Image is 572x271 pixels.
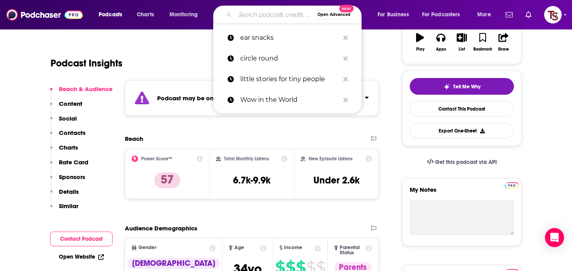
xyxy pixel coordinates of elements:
button: open menu [472,8,501,21]
button: Bookmark [472,28,493,57]
button: Show profile menu [544,6,562,23]
button: Export One-Sheet [410,123,514,138]
a: little stories for tiny people [213,69,362,90]
p: Details [59,188,79,195]
h2: Reach [125,135,143,142]
p: Sponsors [59,173,85,181]
div: [DEMOGRAPHIC_DATA] [127,258,220,269]
a: Show notifications dropdown [502,8,516,21]
p: circle round [240,48,339,69]
img: User Profile [544,6,562,23]
button: Social [50,115,77,129]
button: Sponsors [50,173,85,188]
a: Pro website [505,181,519,189]
button: Play [410,28,430,57]
button: Open AdvancedNew [314,10,354,19]
p: Charts [59,144,78,151]
input: Search podcasts, credits, & more... [235,8,314,21]
span: Tell Me Why [453,84,481,90]
h3: Under 2.6k [313,174,360,186]
h2: Total Monthly Listens [224,156,269,162]
div: Share [498,47,509,52]
button: Charts [50,144,78,158]
p: Rate Card [59,158,88,166]
span: Logged in as TvSMediaGroup [544,6,562,23]
a: Show notifications dropdown [522,8,535,21]
p: Similar [59,202,78,210]
div: Search podcasts, credits, & more... [221,6,369,24]
a: Charts [132,8,159,21]
span: Monitoring [169,9,198,20]
p: Contacts [59,129,86,136]
p: Wow in the World [240,90,339,110]
h1: Podcast Insights [51,57,123,69]
h3: 6.7k-9.9k [233,174,270,186]
button: Details [50,188,79,203]
button: List [451,28,472,57]
span: Charts [137,9,154,20]
span: Income [284,245,302,250]
button: tell me why sparkleTell Me Why [410,78,514,95]
img: tell me why sparkle [444,84,450,90]
p: little stories for tiny people [240,69,339,90]
span: Get this podcast via API [435,159,497,166]
span: Parental Status [340,245,364,255]
span: Open Advanced [317,13,350,17]
button: Share [493,28,514,57]
p: ear snacks [240,27,339,48]
p: Content [59,100,82,107]
p: 57 [154,172,180,188]
span: Age [234,245,244,250]
button: open menu [417,8,472,21]
button: Reach & Audience [50,85,113,100]
a: Contact This Podcast [410,101,514,117]
span: For Business [377,9,409,20]
a: Get this podcast via API [420,152,503,172]
button: Apps [430,28,451,57]
a: Open Website [59,253,104,260]
h2: New Episode Listens [309,156,352,162]
h2: Audience Demographics [125,224,197,232]
label: My Notes [410,186,514,200]
div: Open Intercom Messenger [545,228,564,247]
button: Similar [50,202,78,217]
button: Rate Card [50,158,88,173]
a: Wow in the World [213,90,362,110]
p: Social [59,115,77,122]
div: List [459,47,465,52]
p: Reach & Audience [59,85,113,93]
span: More [477,9,491,20]
span: Podcasts [99,9,122,20]
button: open menu [164,8,208,21]
a: circle round [213,48,362,69]
span: New [339,5,354,12]
div: Play [416,47,424,52]
a: ear snacks [213,27,362,48]
div: Apps [436,47,446,52]
button: Contacts [50,129,86,144]
img: Podchaser Pro [505,182,519,189]
img: Podchaser - Follow, Share and Rate Podcasts [6,7,83,22]
span: For Podcasters [422,9,460,20]
button: Contact Podcast [50,232,113,246]
section: Click to expand status details [125,80,379,116]
button: open menu [93,8,132,21]
div: Bookmark [473,47,492,52]
button: Content [50,100,82,115]
h2: Power Score™ [141,156,172,162]
strong: Podcast may be on a hiatus or finished [157,94,270,102]
button: open menu [372,8,419,21]
span: Gender [138,245,156,250]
